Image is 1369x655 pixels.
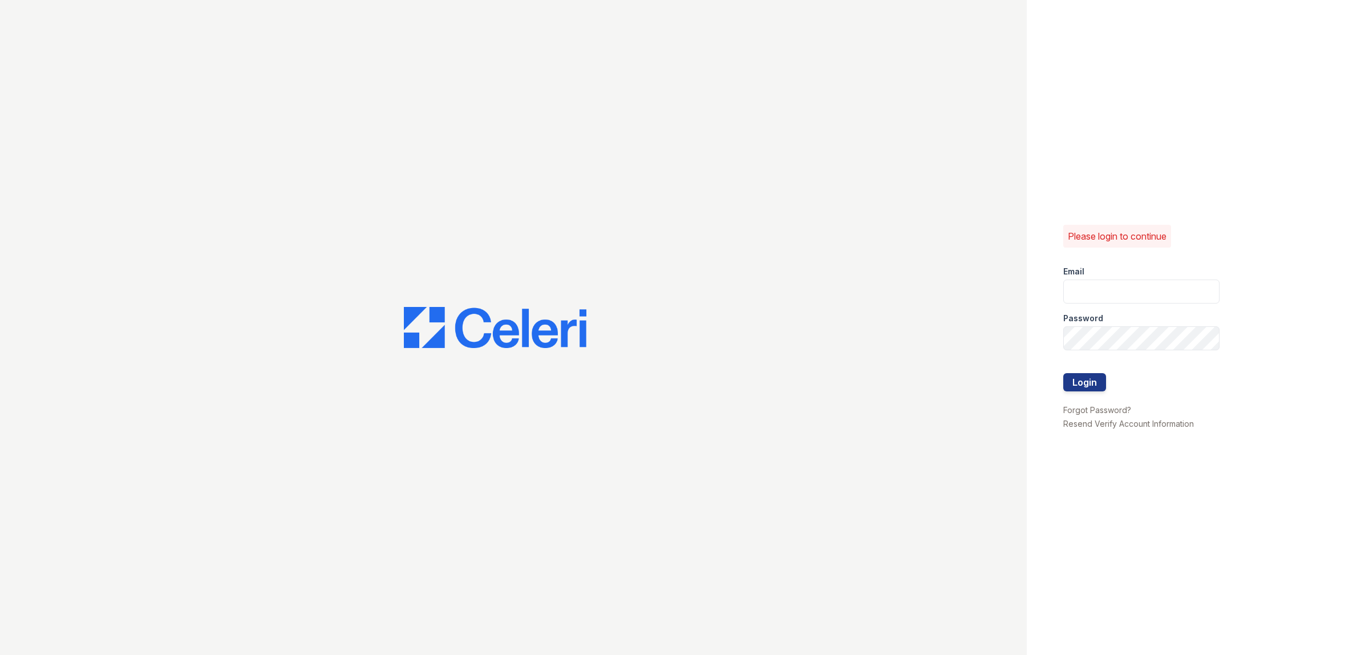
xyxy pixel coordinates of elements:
a: Resend Verify Account Information [1063,419,1194,428]
label: Password [1063,313,1103,324]
label: Email [1063,266,1084,277]
a: Forgot Password? [1063,405,1131,415]
button: Login [1063,373,1106,391]
p: Please login to continue [1068,229,1167,243]
img: CE_Logo_Blue-a8612792a0a2168367f1c8372b55b34899dd931a85d93a1a3d3e32e68fde9ad4.png [404,307,586,348]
